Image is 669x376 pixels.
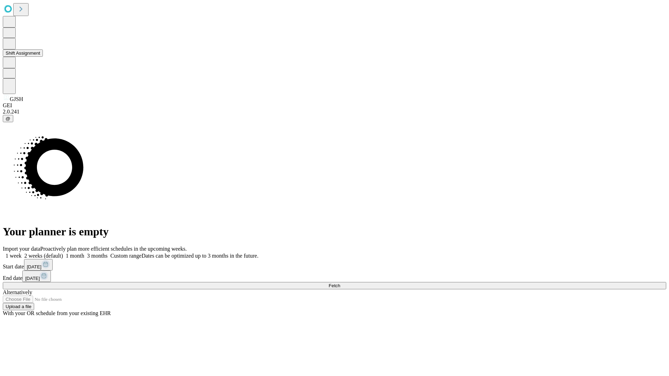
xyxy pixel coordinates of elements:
[3,282,666,289] button: Fetch
[6,253,22,259] span: 1 week
[3,303,34,310] button: Upload a file
[22,271,51,282] button: [DATE]
[6,116,10,121] span: @
[87,253,108,259] span: 3 months
[24,259,53,271] button: [DATE]
[3,109,666,115] div: 2.0.241
[3,225,666,238] h1: Your planner is empty
[40,246,187,252] span: Proactively plan more efficient schedules in the upcoming weeks.
[66,253,84,259] span: 1 month
[3,246,40,252] span: Import your data
[3,259,666,271] div: Start date
[3,102,666,109] div: GEI
[3,289,32,295] span: Alternatively
[329,283,340,288] span: Fetch
[141,253,258,259] span: Dates can be optimized up to 3 months in the future.
[10,96,23,102] span: GJSH
[3,310,111,316] span: With your OR schedule from your existing EHR
[25,276,40,281] span: [DATE]
[24,253,63,259] span: 2 weeks (default)
[3,115,13,122] button: @
[110,253,141,259] span: Custom range
[3,49,43,57] button: Shift Assignment
[3,271,666,282] div: End date
[27,264,41,269] span: [DATE]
